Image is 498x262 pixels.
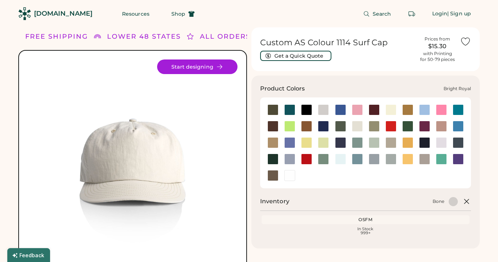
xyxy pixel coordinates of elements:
img: Rendered Logo - Screens [18,7,31,20]
h3: Product Colors [260,84,305,93]
div: with Printing for 50-79 pieces [420,51,455,62]
h1: Custom AS Colour 1114 Surf Cap [260,38,415,48]
button: Retrieve an order [404,7,419,21]
button: Shop [163,7,204,21]
button: Search [354,7,400,21]
div: Login [432,10,448,18]
button: Start designing [157,59,237,74]
div: | Sign up [447,10,471,18]
div: FREE SHIPPING [25,32,88,42]
div: OSFM [263,217,468,223]
button: Get a Quick Quote [260,51,331,61]
div: Bright Royal [444,86,471,92]
div: ALL ORDERS [200,32,251,42]
div: Prices from [425,36,450,42]
button: Resources [113,7,158,21]
span: Search [373,11,391,16]
div: LOWER 48 STATES [107,32,181,42]
div: [DOMAIN_NAME] [34,9,92,18]
div: Bone [433,199,444,204]
div: $15.30 [419,42,456,51]
h2: Inventory [260,197,289,206]
div: In Stock 999+ [263,227,468,235]
span: Shop [171,11,185,16]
